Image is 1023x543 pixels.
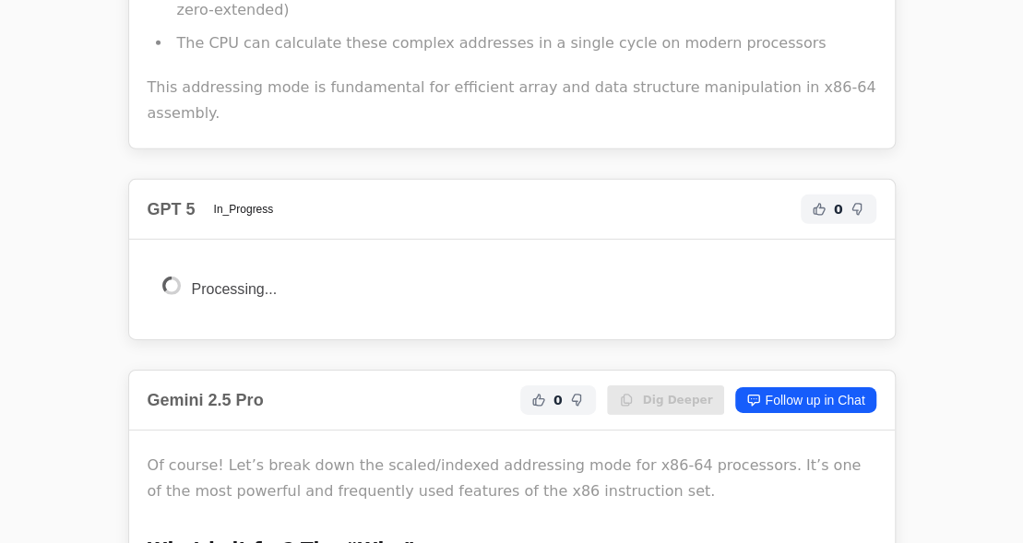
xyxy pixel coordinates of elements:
p: Of course! Let’s break down the scaled/indexed addressing mode for x86-64 processors. It’s one of... [148,453,876,504]
span: In_Progress [203,198,285,220]
button: Helpful [808,198,830,220]
a: Follow up in Chat [735,387,875,413]
button: Not Helpful [847,198,869,220]
li: The CPU can calculate these complex addresses in a single cycle on modern processors [172,30,876,56]
span: 0 [834,200,843,218]
h2: Gemini 2.5 Pro [148,387,264,413]
p: This addressing mode is fundamental for efficient array and data structure manipulation in x86-64... [148,75,876,126]
span: Processing... [192,281,277,297]
span: 0 [553,391,563,409]
button: Not Helpful [566,389,589,411]
h2: GPT 5 [148,196,196,222]
button: Helpful [528,389,550,411]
